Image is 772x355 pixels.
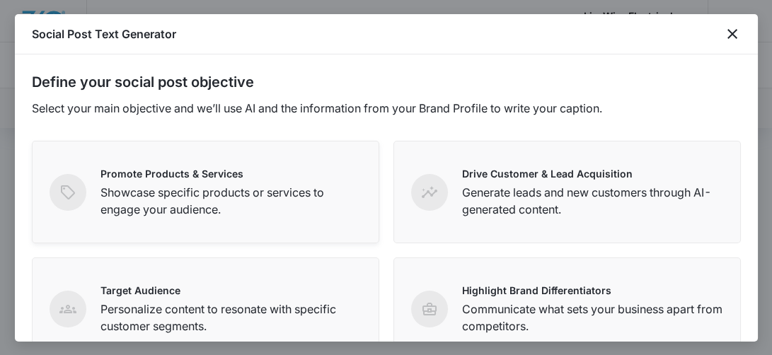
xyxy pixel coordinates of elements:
[32,25,176,42] h1: Social Post Text Generator
[462,166,723,181] p: Drive Customer & Lead Acquisition
[462,301,723,334] p: Communicate what sets your business apart from competitors.
[100,184,362,218] p: Showcase specific products or services to engage your audience.
[32,71,741,93] h2: Define your social post objective
[100,166,362,181] p: Promote Products & Services
[724,25,741,42] button: close
[32,100,741,117] p: Select your main objective and we’ll use AI and the information from your Brand Profile to write ...
[462,184,723,218] p: Generate leads and new customers through AI-generated content.
[462,283,723,298] p: Highlight Brand Differentiators
[100,301,362,334] p: Personalize content to resonate with specific customer segments.
[100,283,362,298] p: Target Audience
